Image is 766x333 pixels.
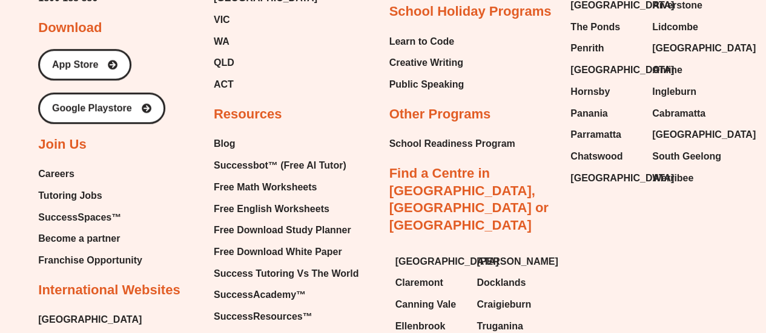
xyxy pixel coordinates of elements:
h2: Join Us [38,136,86,154]
a: [GEOGRAPHIC_DATA] [652,39,722,57]
span: [GEOGRAPHIC_DATA] [652,126,756,144]
a: Craigieburn [477,296,546,314]
a: [GEOGRAPHIC_DATA] [38,311,142,329]
a: Free Download Study Planner [214,221,358,239]
span: Hornsby [570,83,610,101]
a: Ingleburn [652,83,722,101]
span: Penrith [570,39,604,57]
a: Free Download White Paper [214,243,358,261]
span: Learn to Code [389,33,455,51]
a: Creative Writing [389,54,464,72]
h2: School Holiday Programs [389,3,552,21]
a: Online [652,61,722,79]
h2: International Websites [38,282,180,299]
span: Blog [214,135,236,153]
a: [GEOGRAPHIC_DATA] [570,61,640,79]
span: [PERSON_NAME] [477,253,558,271]
h2: Resources [214,106,282,123]
a: Docklands [477,274,546,292]
a: SuccessSpaces™ [38,209,142,227]
a: Find a Centre in [GEOGRAPHIC_DATA], [GEOGRAPHIC_DATA] or [GEOGRAPHIC_DATA] [389,166,549,233]
a: [GEOGRAPHIC_DATA] [570,169,640,187]
a: Chatswood [570,147,640,166]
a: Parramatta [570,126,640,144]
span: Cabramatta [652,105,705,123]
a: Cabramatta [652,105,722,123]
a: WA [214,33,317,51]
span: Free Download White Paper [214,243,342,261]
a: Blog [214,135,358,153]
span: VIC [214,11,230,29]
iframe: Chat Widget [564,196,766,333]
a: SuccessAcademy™ [214,286,358,304]
span: Free English Worksheets [214,200,329,218]
a: QLD [214,54,317,72]
span: App Store [52,60,98,70]
a: The Ponds [570,18,640,36]
span: The Ponds [570,18,620,36]
a: Careers [38,165,142,183]
a: VIC [214,11,317,29]
a: [GEOGRAPHIC_DATA] [395,253,465,271]
a: Hornsby [570,83,640,101]
span: Docklands [477,274,526,292]
a: Become a partner [38,230,142,248]
span: SuccessResources™ [214,308,312,326]
span: Careers [38,165,74,183]
span: [GEOGRAPHIC_DATA] [395,253,499,271]
span: Craigieburn [477,296,531,314]
a: Canning Vale [395,296,465,314]
a: Tutoring Jobs [38,187,142,205]
span: Canning Vale [395,296,456,314]
span: Become a partner [38,230,120,248]
a: Free Math Worksheets [214,178,358,196]
a: School Readiness Program [389,135,515,153]
span: Successbot™ (Free AI Tutor) [214,157,346,175]
a: [GEOGRAPHIC_DATA] [652,126,722,144]
a: [PERSON_NAME] [477,253,546,271]
a: Penrith [570,39,640,57]
a: Free English Worksheets [214,200,358,218]
a: Panania [570,105,640,123]
span: SuccessSpaces™ [38,209,121,227]
span: SuccessAcademy™ [214,286,306,304]
span: Chatswood [570,147,622,166]
a: Success Tutoring Vs The World [214,265,358,283]
a: Public Speaking [389,76,464,94]
span: Werribee [652,169,693,187]
span: ACT [214,76,234,94]
span: Panania [570,105,607,123]
h2: Other Programs [389,106,491,123]
span: Free Download Study Planner [214,221,351,239]
span: Franchise Opportunity [38,251,142,270]
a: Lidcombe [652,18,722,36]
span: Parramatta [570,126,621,144]
a: SuccessResources™ [214,308,358,326]
a: ACT [214,76,317,94]
a: Successbot™ (Free AI Tutor) [214,157,358,175]
span: [GEOGRAPHIC_DATA] [652,39,756,57]
span: Free Math Worksheets [214,178,317,196]
span: [GEOGRAPHIC_DATA] [570,169,674,187]
a: Learn to Code [389,33,464,51]
span: Online [652,61,682,79]
a: Google Playstore [38,92,165,124]
span: [GEOGRAPHIC_DATA] [570,61,674,79]
span: Google Playstore [52,103,132,113]
span: Lidcombe [652,18,698,36]
span: WA [214,33,229,51]
span: QLD [214,54,234,72]
span: Creative Writing [389,54,463,72]
a: App Store [38,49,131,80]
span: Tutoring Jobs [38,187,102,205]
a: Werribee [652,169,722,187]
span: Ingleburn [652,83,696,101]
a: South Geelong [652,147,722,166]
span: Claremont [395,274,443,292]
